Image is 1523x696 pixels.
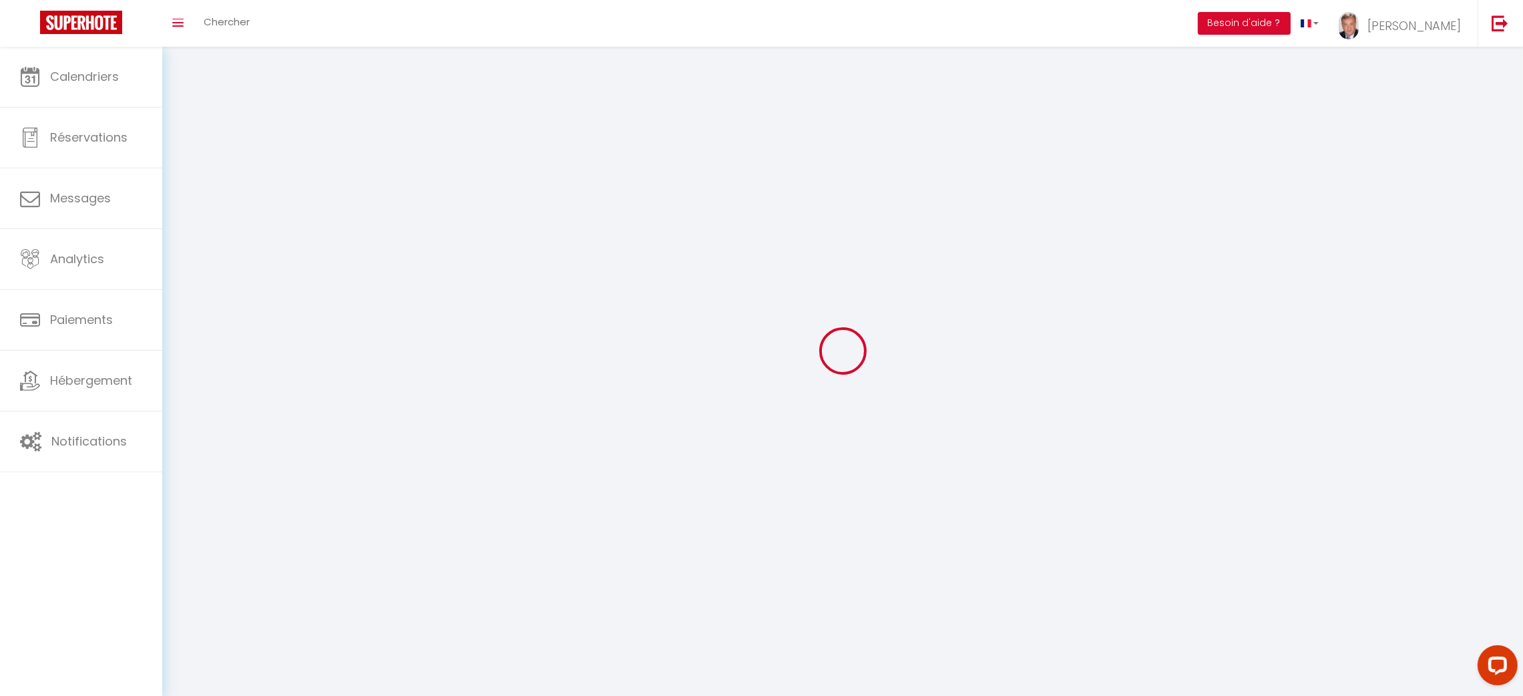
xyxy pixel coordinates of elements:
[1467,640,1523,696] iframe: LiveChat chat widget
[51,433,127,450] span: Notifications
[50,68,119,85] span: Calendriers
[1339,12,1359,39] img: ...
[1367,17,1461,34] span: [PERSON_NAME]
[1492,15,1508,31] img: logout
[40,11,122,34] img: Super Booking
[1198,12,1291,35] button: Besoin d'aide ?
[50,190,111,206] span: Messages
[50,311,113,328] span: Paiements
[50,372,132,389] span: Hébergement
[204,15,250,29] span: Chercher
[50,129,128,146] span: Réservations
[50,250,104,267] span: Analytics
